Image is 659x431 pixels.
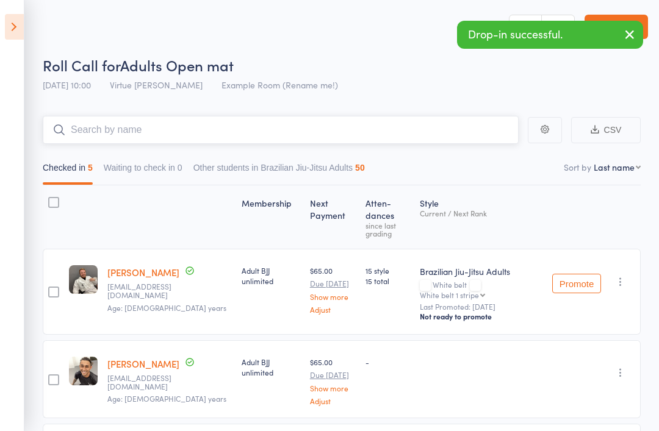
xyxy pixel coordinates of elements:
div: Current / Next Rank [420,209,542,217]
button: Waiting to check in0 [104,157,182,185]
div: - [366,357,410,367]
span: Virtue [PERSON_NAME] [110,79,203,91]
div: $65.00 [310,265,356,313]
div: since last grading [366,221,410,237]
label: Sort by [564,161,591,173]
a: Exit roll call [585,15,648,39]
div: Style [415,191,547,243]
span: Roll Call for [43,55,120,75]
span: 15 style [366,265,410,276]
div: Drop-in successful. [457,21,643,49]
a: [PERSON_NAME] [107,357,179,370]
div: Adult BJJ unlimited [242,265,300,286]
button: CSV [571,117,641,143]
img: image1751271122.png [69,265,98,294]
input: Search by name [43,116,519,144]
div: 0 [178,163,182,173]
img: image1754986120.png [69,357,98,385]
div: Last name [594,161,635,173]
a: Adjust [310,397,356,405]
span: 15 total [366,276,410,286]
span: Example Room (Rename me!) [221,79,338,91]
div: Next Payment [305,191,361,243]
small: dannydrbaker3@gmail.com [107,282,187,300]
small: Due [DATE] [310,371,356,379]
span: Adults Open mat [120,55,234,75]
div: White belt 1 stripe [420,291,479,299]
span: Age: [DEMOGRAPHIC_DATA] years [107,302,226,313]
small: Pkhoward@icloud.com [107,374,187,391]
div: 50 [355,163,365,173]
div: Membership [237,191,304,243]
div: $65.00 [310,357,356,405]
button: Other students in Brazilian Jiu-Jitsu Adults50 [193,157,365,185]
div: White belt [420,280,542,299]
div: 5 [88,163,93,173]
button: Promote [552,274,601,293]
a: [PERSON_NAME] [107,266,179,279]
div: Adult BJJ unlimited [242,357,300,377]
span: Age: [DEMOGRAPHIC_DATA] years [107,393,226,404]
a: Show more [310,384,356,392]
small: Due [DATE] [310,279,356,288]
small: Last Promoted: [DATE] [420,302,542,311]
div: Atten­dances [361,191,415,243]
a: Show more [310,293,356,301]
span: [DATE] 10:00 [43,79,91,91]
div: Not ready to promote [420,312,542,321]
button: Checked in5 [43,157,93,185]
a: Adjust [310,305,356,313]
div: Brazilian Jiu-Jitsu Adults [420,265,542,277]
